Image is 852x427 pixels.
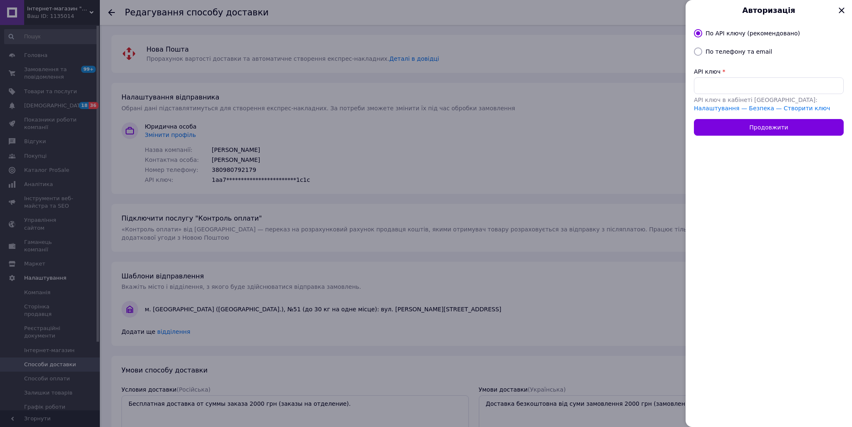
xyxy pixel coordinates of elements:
label: По телефону та email [706,48,772,55]
button: Продовжити [694,119,844,136]
span: API ключ в кабінеті [GEOGRAPHIC_DATA]: [694,97,817,103]
span: Авторизація [703,5,835,16]
label: API ключ [694,68,721,75]
a: Налаштування — Безпека — Створити ключ [694,105,830,112]
label: По API ключу (рекомендовано) [706,30,800,37]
